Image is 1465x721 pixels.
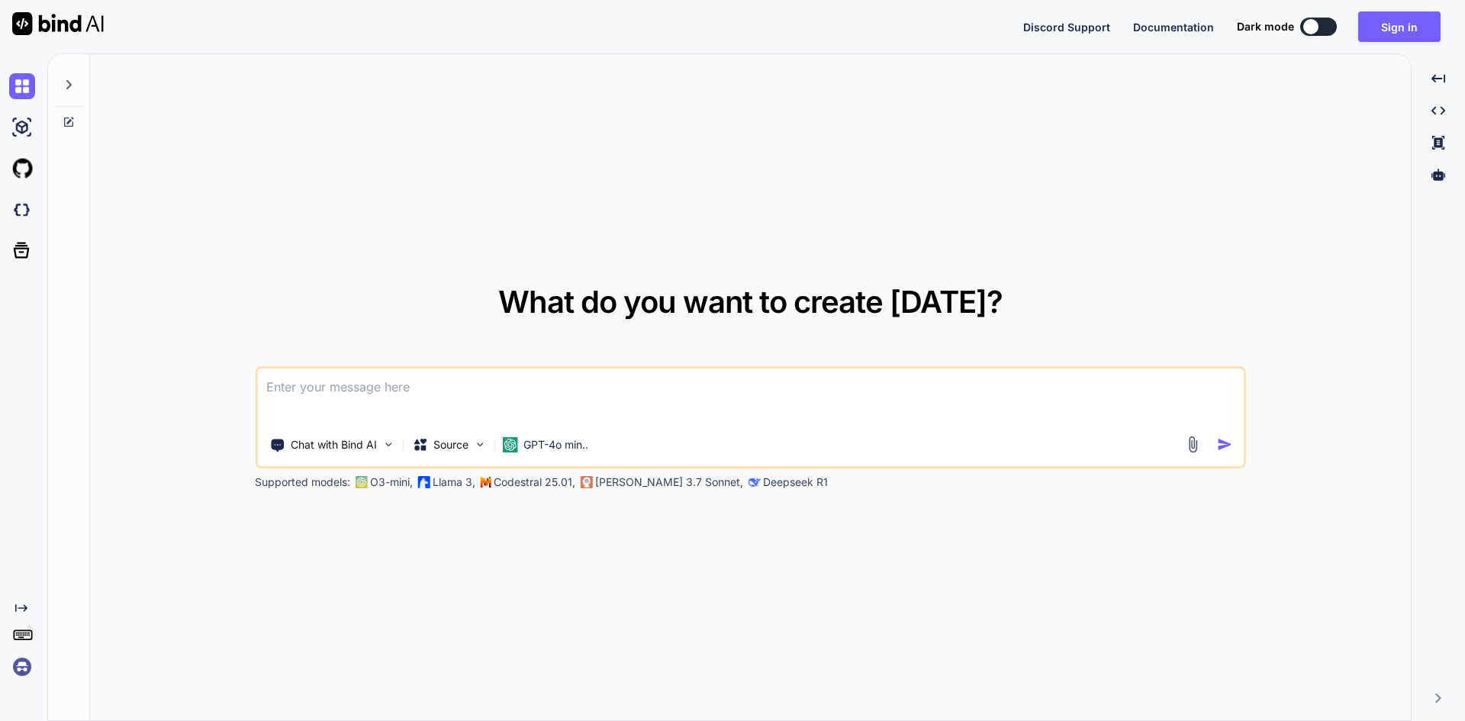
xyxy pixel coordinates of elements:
[473,438,486,451] img: Pick Models
[355,476,367,488] img: GPT-4
[1358,11,1441,42] button: Sign in
[291,437,377,452] p: Chat with Bind AI
[9,114,35,140] img: ai-studio
[1133,19,1214,35] button: Documentation
[255,475,350,490] p: Supported models:
[12,12,104,35] img: Bind AI
[523,437,588,452] p: GPT-4o min..
[1237,19,1294,34] span: Dark mode
[1023,21,1110,34] span: Discord Support
[9,654,35,680] img: signin
[480,477,491,488] img: Mistral-AI
[9,197,35,223] img: darkCloudIdeIcon
[382,438,394,451] img: Pick Tools
[433,475,475,490] p: Llama 3,
[370,475,413,490] p: O3-mini,
[1133,21,1214,34] span: Documentation
[433,437,468,452] p: Source
[748,476,760,488] img: claude
[1217,436,1233,452] img: icon
[580,476,592,488] img: claude
[498,283,1003,320] span: What do you want to create [DATE]?
[9,156,35,182] img: githubLight
[9,73,35,99] img: chat
[1184,436,1202,453] img: attachment
[494,475,575,490] p: Codestral 25.01,
[1023,19,1110,35] button: Discord Support
[502,437,517,452] img: GPT-4o mini
[763,475,828,490] p: Deepseek R1
[417,476,430,488] img: Llama2
[595,475,743,490] p: [PERSON_NAME] 3.7 Sonnet,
